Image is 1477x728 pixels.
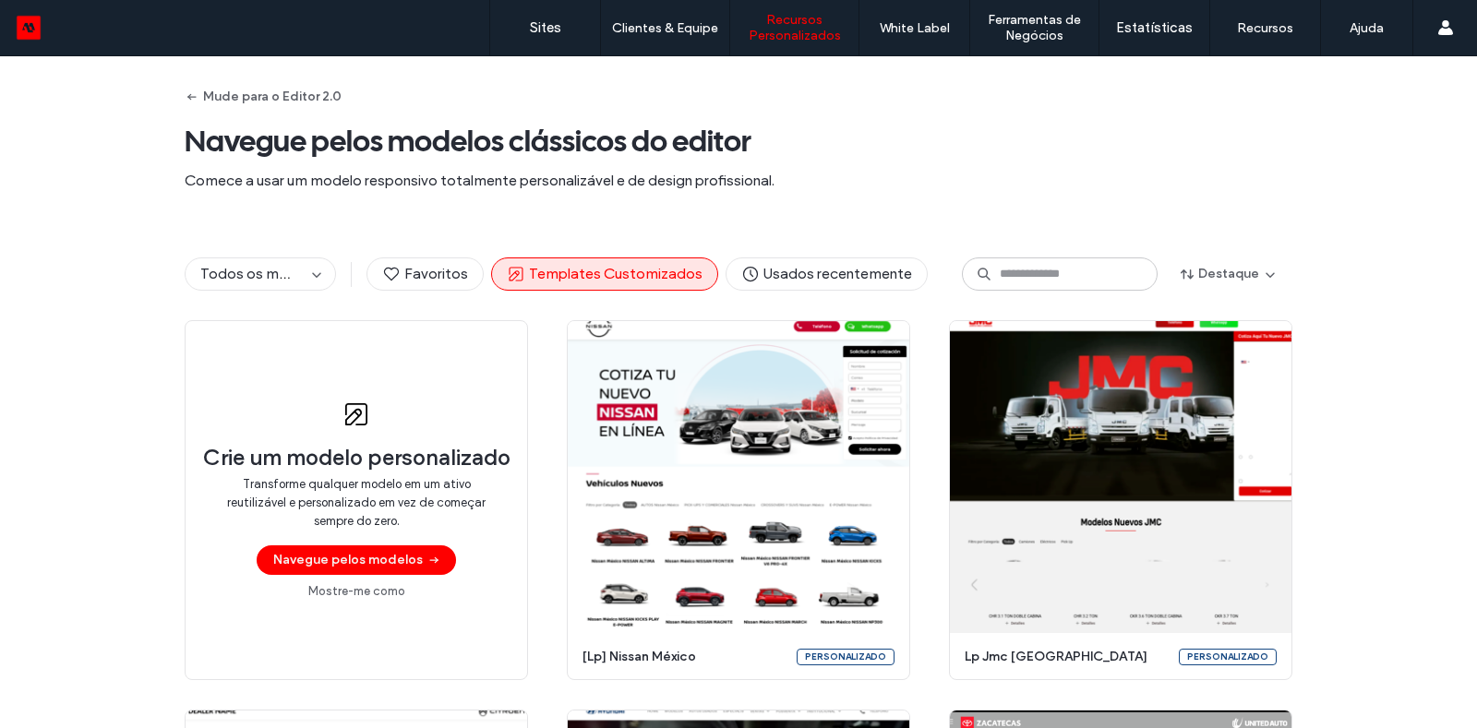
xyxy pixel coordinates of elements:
button: Destaque [1165,259,1292,289]
span: Ajuda [42,13,89,30]
label: Clientes & Equipe [612,20,718,36]
span: lp jmc [GEOGRAPHIC_DATA] [965,648,1168,666]
span: [lp] nissan méxico [582,648,786,666]
span: Comece a usar um modelo responsivo totalmente personalizável e de design profissional. [185,171,1292,191]
button: Mude para o Editor 2.0 [185,82,342,112]
span: Crie um modelo personalizado [203,444,510,471]
label: Estatísticas [1116,19,1193,36]
label: Recursos [1237,20,1293,36]
span: Navegue pelos modelos clássicos do editor [185,123,1292,160]
span: Transforme qualquer modelo em um ativo reutilizável e personalizado em vez de começar sempre do z... [222,475,490,531]
span: Favoritos [382,264,468,284]
label: White Label [880,20,950,36]
label: Sites [530,19,561,36]
label: Ajuda [1350,20,1384,36]
button: Usados recentemente [726,257,928,291]
button: Navegue pelos modelos [257,545,456,575]
button: Templates Customizados [491,257,718,291]
span: Todos os modelos [200,265,325,282]
label: Ferramentas de Negócios [970,12,1099,43]
a: Mostre-me como [308,582,405,601]
div: Personalizado [797,649,895,665]
span: Templates Customizados [507,264,702,284]
button: Todos os modelos [186,258,306,290]
span: Usados recentemente [741,264,912,284]
label: Recursos Personalizados [730,12,859,43]
button: Favoritos [366,257,484,291]
div: Personalizado [1179,649,1277,665]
